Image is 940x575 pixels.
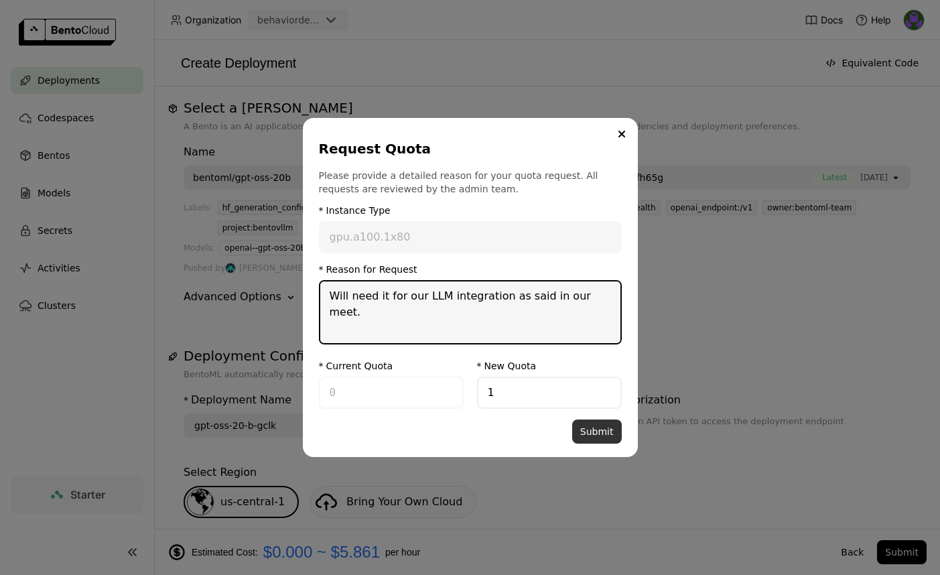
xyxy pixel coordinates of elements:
[614,126,630,142] button: Close
[319,139,616,158] div: Request Quota
[303,118,638,457] div: dialog
[484,361,537,371] div: New Quota
[319,169,622,196] p: Please provide a detailed reason for your quota request. All requests are reviewed by the admin t...
[326,205,391,216] div: Instance Type
[326,361,393,371] div: Current Quota
[572,420,622,444] button: Submit
[320,281,620,343] textarea: Will need it for our LLM integration as said in our meet.
[326,264,417,275] div: Reason for Request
